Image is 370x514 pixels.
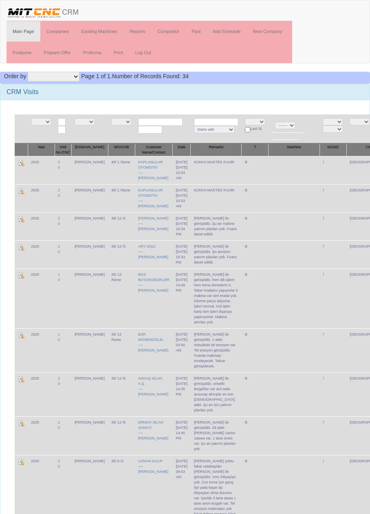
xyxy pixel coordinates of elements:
a: Reports [123,21,152,42]
a: 0 [58,250,60,254]
td: [PERSON_NAME] ile görüşüldü. Şu an makine yatırım planları yok. Fuara davet edildi. [191,212,242,240]
td: ---- [135,212,173,240]
td: ---- [135,268,173,328]
a: 0 [58,464,60,468]
a: [PERSON_NAME] [138,204,168,208]
th: Year [28,143,55,156]
div: [DATE] 15:34 PM [176,221,187,237]
a: KAPLANLILAR OTOMOTİV [138,188,163,198]
a: CRM [0,0,85,21]
td: B [242,240,269,268]
a: 1 [58,332,60,336]
td: / [319,328,346,372]
img: Edit [18,244,24,250]
a: Postpone [7,42,37,63]
td: ---- [135,416,173,455]
td: [PERSON_NAME] ile gmrüşüldü. oriseiki tezgahlar var acil wele acuuvay almışlar en son [DEMOGRAPHI... [191,372,242,416]
a: 0 [58,426,60,430]
td: / [319,416,346,455]
td: [DATE] [173,268,191,328]
a: Competitor [151,21,185,42]
div: [DATE] 14:45 PM [176,425,187,441]
td: 35/ 12 /None [108,328,135,372]
th: Visit No./CNC [55,143,71,156]
th: Machine [269,143,320,156]
a: [PERSON_NAME] [138,288,168,292]
a: Proforma [77,42,108,63]
div: [DATE] 03:00 AM [176,337,187,353]
td: B [242,156,269,184]
div: [DATE] 14:49 PM [176,277,187,293]
td: [PERSON_NAME] [71,328,108,372]
td: 2025 [28,212,55,240]
td: [DATE] [173,212,191,240]
a: [PERSON_NAME] [138,176,168,180]
a: 2 [58,420,60,424]
a: Companies [40,21,75,42]
td: ---- [135,328,173,372]
a: Existing Machines [75,21,123,42]
td: Last St. [242,114,269,143]
a: [PERSON_NAME] [138,216,168,220]
img: Edit [18,272,24,279]
a: AKDAŞ SİLAH A.Ş. [138,376,162,386]
a: 2 [58,216,60,220]
span: Page 1 of 1. [81,73,112,79]
th: W/VA/VB [108,143,135,156]
td: 2025 [28,268,55,328]
td: [PERSON_NAME] [71,372,108,416]
td: / [319,268,346,328]
td: / [319,184,346,212]
span: Number of Records Found: 34 [81,73,189,79]
div: [DATE] 14:35 PM [176,381,187,397]
td: [DATE] [173,184,191,212]
a: UZMAN KALIP [138,459,163,463]
a: 0 [58,338,60,342]
a: Log Out [129,42,157,63]
a: Add Schedule [207,21,247,42]
td: / [319,212,346,240]
td: [PERSON_NAME] [71,156,108,184]
a: BSR MÜHENDİSLİK [138,332,163,342]
td: [DATE] [173,328,191,372]
img: Edit [18,160,24,166]
img: Edit [18,459,24,465]
th: Customer Name/Contact [135,143,173,156]
th: Remarks [191,143,242,156]
td: 2025 [28,328,55,372]
a: 2 [58,244,60,248]
td: [PERSON_NAME] ile görüşüldü. Şu anniçim yatırım planları yok. Fuara davet edildi. [191,240,242,268]
a: KAPLANLILAR OTOMOTİV [138,160,163,169]
td: 35/ 12 /None [108,268,135,328]
td: 39/ 12 /4 [108,212,135,240]
a: 0 [58,165,60,169]
a: 0 [58,222,60,226]
td: / [319,156,346,184]
td: [PERSON_NAME] ile görüşüldü. hem dik işlem hem torna dorselerin 5. Teker imalatını yapıyorlar 5 m... [191,268,242,328]
a: 2 [58,376,60,380]
div: [DATE] 10:53 AM [176,193,187,209]
td: 40/ 1 /None [108,156,135,184]
a: [PERSON_NAME] [138,392,168,396]
td: 39/ 12 /3 [108,240,135,268]
td: [DATE] [173,240,191,268]
a: [PERSON_NAME] [138,436,168,440]
td: [PERSON_NAME] [71,240,108,268]
a: [PERSON_NAME] [138,227,168,231]
a: Prepare Offer [37,42,77,63]
div: [DATE] 15:33 PM [176,249,187,265]
a: [PERSON_NAME] [138,255,168,259]
td: 2025 [28,156,55,184]
td: 2025 [28,184,55,212]
td: [PERSON_NAME] [71,212,108,240]
td: 2025 [28,372,55,416]
a: BGS BÜYÜKGEDİKLER [138,272,170,282]
th: T [242,143,269,156]
td: B [242,328,269,372]
th: M1/M2 [319,143,346,156]
a: Main Page [7,21,40,42]
td: / [319,240,346,268]
a: ARY DİŞLİ [138,244,156,248]
img: Edit [18,188,24,194]
td: B [242,372,269,416]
